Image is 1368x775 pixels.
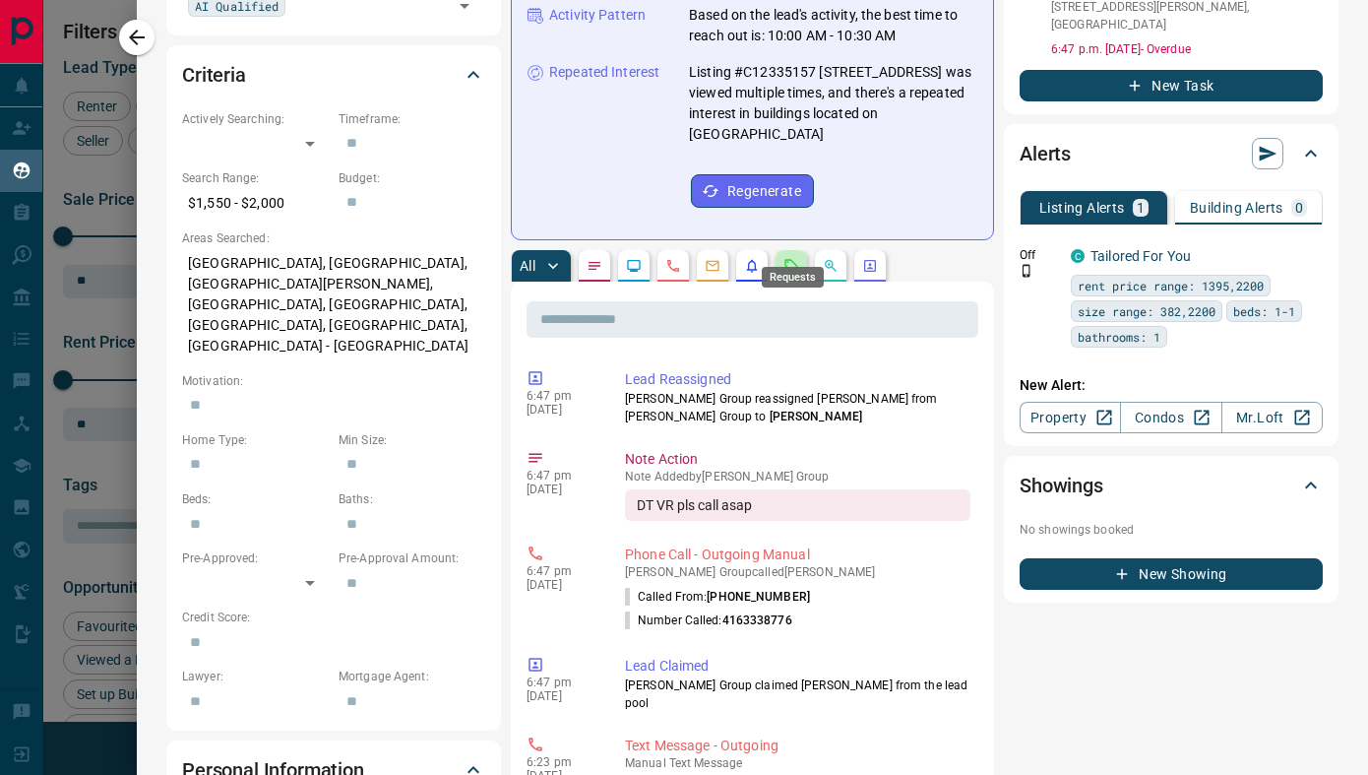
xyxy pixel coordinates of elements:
[1071,249,1085,263] div: condos.ca
[182,229,485,247] p: Areas Searched:
[625,449,970,470] p: Note Action
[1020,264,1033,278] svg: Push Notification Only
[1020,70,1323,101] button: New Task
[1120,402,1221,433] a: Condos
[625,470,970,484] p: Note Added by [PERSON_NAME] Group
[1190,201,1283,215] p: Building Alerts
[1078,327,1160,347] span: bathrooms: 1
[339,431,485,449] p: Min Size:
[182,668,329,685] p: Lawyer:
[862,258,878,274] svg: Agent Actions
[722,614,792,627] span: 4163338776
[1020,462,1323,509] div: Showings
[549,5,646,26] p: Activity Pattern
[1233,301,1295,321] span: beds: 1-1
[665,258,681,274] svg: Calls
[339,169,485,187] p: Budget:
[625,736,970,756] p: Text Message - Outgoing
[182,187,329,220] p: $1,550 - $2,000
[744,258,760,274] svg: Listing Alerts
[1221,402,1323,433] a: Mr.Loft
[1020,138,1071,169] h2: Alerts
[1039,201,1125,215] p: Listing Alerts
[182,490,329,508] p: Beds:
[527,578,595,592] p: [DATE]
[626,258,642,274] svg: Lead Browsing Activity
[1295,201,1303,215] p: 0
[625,369,970,390] p: Lead Reassigned
[527,389,595,403] p: 6:47 pm
[689,5,977,46] p: Based on the lead's activity, the best time to reach out is: 10:00 AM - 10:30 AM
[549,62,659,83] p: Repeated Interest
[527,483,595,496] p: [DATE]
[527,689,595,703] p: [DATE]
[1020,402,1121,433] a: Property
[625,612,792,629] p: Number Called:
[625,390,970,425] p: [PERSON_NAME] Group reassigned [PERSON_NAME] from [PERSON_NAME] Group to
[625,677,970,712] p: [PERSON_NAME] Group claimed [PERSON_NAME] from the lead pool
[1020,246,1059,264] p: Off
[625,545,970,565] p: Phone Call - Outgoing Manual
[625,489,970,521] div: DT VR pls call asap
[527,469,595,483] p: 6:47 pm
[1020,521,1323,539] p: No showings booked
[339,490,485,508] p: Baths:
[625,588,810,606] p: Called From:
[762,267,824,288] div: Requests
[587,258,602,274] svg: Notes
[1020,130,1323,177] div: Alerts
[1020,470,1103,501] h2: Showings
[625,565,970,579] p: [PERSON_NAME] Group called [PERSON_NAME]
[689,62,977,145] p: Listing #C12335157 [STREET_ADDRESS] was viewed multiple times, and there's a repeated interest in...
[339,110,485,128] p: Timeframe:
[705,258,720,274] svg: Emails
[1051,40,1323,58] p: 6:47 p.m. [DATE] - Overdue
[1078,301,1215,321] span: size range: 382,2200
[1020,375,1323,396] p: New Alert:
[182,110,329,128] p: Actively Searching:
[182,169,329,187] p: Search Range:
[527,676,595,689] p: 6:47 pm
[182,51,485,98] div: Criteria
[182,431,329,449] p: Home Type:
[182,549,329,567] p: Pre-Approved:
[182,59,246,91] h2: Criteria
[770,410,862,423] span: [PERSON_NAME]
[691,174,814,208] button: Regenerate
[1137,201,1145,215] p: 1
[625,756,970,770] p: Text Message
[625,656,970,677] p: Lead Claimed
[1020,558,1323,590] button: New Showing
[527,403,595,417] p: [DATE]
[625,756,666,770] span: manual
[182,247,485,362] p: [GEOGRAPHIC_DATA], [GEOGRAPHIC_DATA], [GEOGRAPHIC_DATA][PERSON_NAME], [GEOGRAPHIC_DATA], [GEOGRAP...
[182,609,485,626] p: Credit Score:
[1090,248,1191,264] a: Tailored For You
[1078,276,1264,295] span: rent price range: 1395,2200
[182,372,485,390] p: Motivation:
[339,668,485,685] p: Mortgage Agent:
[527,755,595,769] p: 6:23 pm
[520,259,535,273] p: All
[707,590,810,604] span: [PHONE_NUMBER]
[823,258,839,274] svg: Opportunities
[339,549,485,567] p: Pre-Approval Amount:
[527,564,595,578] p: 6:47 pm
